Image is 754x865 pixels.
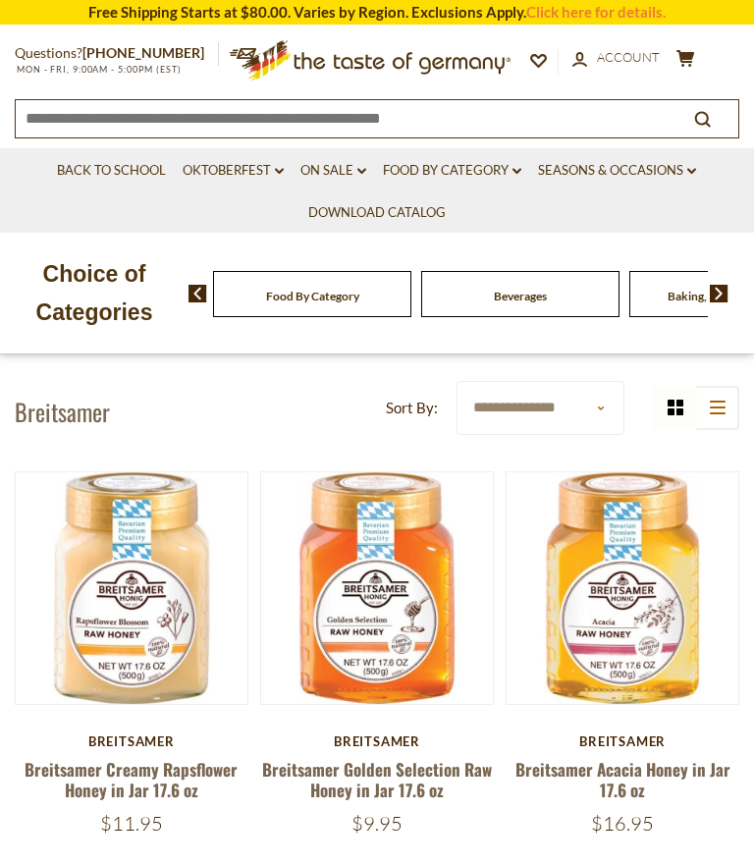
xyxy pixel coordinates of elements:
span: Account [597,49,660,65]
a: Food By Category [266,289,359,303]
img: previous arrow [188,285,207,302]
a: Download Catalog [308,202,446,224]
a: Beverages [494,289,547,303]
img: Breitsamer [261,472,493,704]
a: Click here for details. [526,3,666,21]
a: Seasons & Occasions [538,160,696,182]
img: Breitsamer [16,472,247,704]
span: $16.95 [591,811,654,836]
span: $11.95 [100,811,163,836]
a: Breitsamer Creamy Rapsflower Honey in Jar 17.6 oz [25,757,238,802]
p: Questions? [15,41,219,66]
div: Breitsamer [506,733,739,749]
a: Back to School [57,160,166,182]
a: Breitsamer Golden Selection Raw Honey in Jar 17.6 oz [262,757,492,802]
span: $9.95 [351,811,403,836]
a: [PHONE_NUMBER] [82,44,204,61]
img: next arrow [710,285,728,302]
a: Breitsamer Acacia Honey in Jar 17.6 oz [515,757,730,802]
img: Breitsamer [507,472,738,704]
a: Oktoberfest [183,160,284,182]
a: On Sale [300,160,366,182]
label: Sort By: [386,396,438,420]
a: Account [572,47,660,69]
a: Food By Category [383,160,521,182]
div: Breitsamer [15,733,248,749]
h1: Breitsamer [15,397,110,426]
span: MON - FRI, 9:00AM - 5:00PM (EST) [15,64,182,75]
div: Breitsamer [260,733,494,749]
